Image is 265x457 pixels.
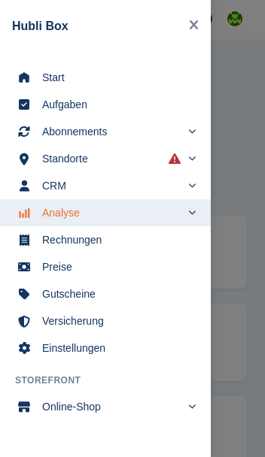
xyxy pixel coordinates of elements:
span: Preise [42,256,188,277]
button: Close navigation [183,12,205,40]
span: Aufgaben [42,94,188,115]
span: Versicherung [42,310,188,331]
span: Rechnungen [42,229,188,250]
span: Abonnements [42,121,181,142]
div: Hubli Box [12,17,183,35]
span: Gutscheine [42,283,188,304]
i: Es sind Fehler bei der Synchronisierung von Smart-Einträgen aufgetreten [169,153,181,165]
span: Storefront [15,374,211,387]
span: CRM [42,175,181,196]
span: Start [42,67,188,88]
span: Einstellungen [42,337,188,359]
span: Standorte [42,148,181,169]
span: Online-Shop [42,396,181,417]
span: Analyse [42,202,181,223]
